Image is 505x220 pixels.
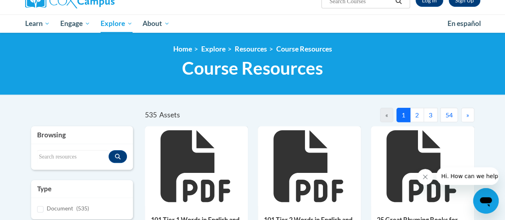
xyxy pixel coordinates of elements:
[143,19,170,28] span: About
[37,150,109,164] input: Search resources
[145,111,157,119] span: 535
[173,45,192,53] a: Home
[201,45,226,53] a: Explore
[159,111,180,119] span: Assets
[37,130,127,140] h3: Browsing
[436,167,499,185] iframe: Message from company
[440,108,458,122] button: 54
[95,14,138,33] a: Explore
[309,108,474,122] nav: Pagination Navigation
[276,45,332,53] a: Course Resources
[47,205,73,212] span: Document
[410,108,424,122] button: 2
[60,19,90,28] span: Engage
[466,111,469,119] span: »
[109,150,127,163] button: Search resources
[25,19,50,28] span: Learn
[442,15,486,32] a: En español
[19,14,486,33] div: Main menu
[37,184,127,194] h3: Type
[55,14,95,33] a: Engage
[137,14,175,33] a: About
[235,45,267,53] a: Resources
[5,6,65,12] span: Hi. How can we help?
[20,14,55,33] a: Learn
[417,169,433,185] iframe: Close message
[76,205,89,212] span: (535)
[461,108,474,122] button: Next
[473,188,499,214] iframe: Button to launch messaging window
[424,108,438,122] button: 3
[101,19,133,28] span: Explore
[396,108,410,122] button: 1
[448,19,481,28] span: En español
[182,57,323,79] span: Course Resources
